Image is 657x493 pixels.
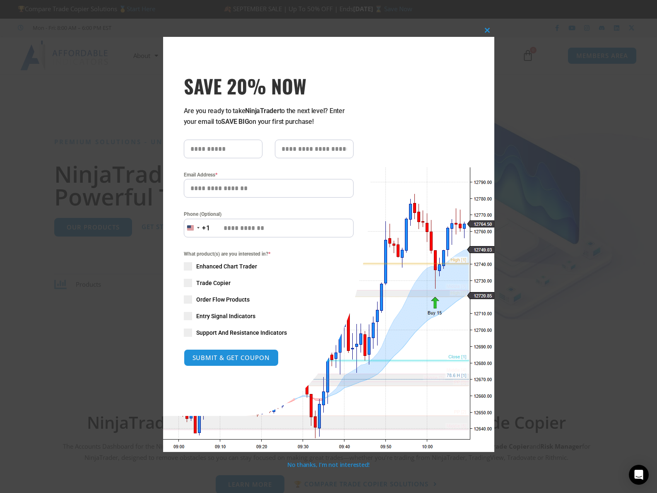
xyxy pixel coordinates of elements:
label: Entry Signal Indicators [184,312,354,320]
span: What product(s) are you interested in? [184,250,354,258]
p: Are you ready to take to the next level? Enter your email to on your first purchase! [184,106,354,127]
span: Support And Resistance Indicators [196,329,287,337]
button: SUBMIT & GET COUPON [184,349,279,366]
label: Order Flow Products [184,295,354,304]
label: Enhanced Chart Trader [184,262,354,271]
label: Email Address [184,171,354,179]
a: No thanks, I’m not interested! [287,461,370,469]
label: Trade Copier [184,279,354,287]
strong: NinjaTrader [245,107,279,115]
span: Order Flow Products [196,295,250,304]
div: +1 [202,223,210,234]
div: Open Intercom Messenger [629,465,649,485]
label: Support And Resistance Indicators [184,329,354,337]
label: Phone (Optional) [184,210,354,218]
button: Selected country [184,219,210,237]
h3: SAVE 20% NOW [184,74,354,97]
span: Enhanced Chart Trader [196,262,257,271]
span: Entry Signal Indicators [196,312,255,320]
strong: SAVE BIG [221,118,249,126]
span: Trade Copier [196,279,231,287]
